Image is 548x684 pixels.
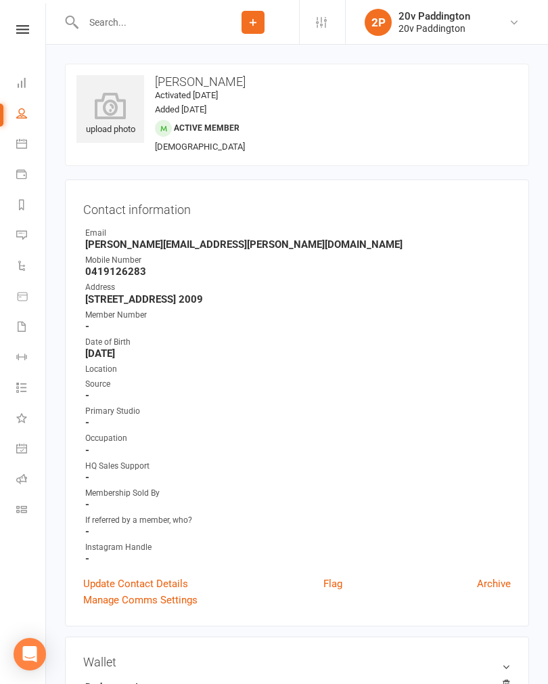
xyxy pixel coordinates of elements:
strong: - [85,389,511,402]
strong: [DATE] [85,347,511,360]
strong: - [85,320,511,333]
strong: 0419126283 [85,265,511,278]
a: What's New [16,404,47,435]
span: Active member [174,123,239,133]
input: Search... [79,13,207,32]
div: Instagram Handle [85,541,511,554]
a: Calendar [16,130,47,161]
time: Added [DATE] [155,104,206,114]
div: 2P [365,9,392,36]
a: Payments [16,161,47,191]
strong: - [85,553,511,565]
a: Product Sales [16,282,47,313]
div: upload photo [76,92,144,137]
strong: - [85,498,511,511]
div: Member Number [85,309,511,322]
div: Membership Sold By [85,487,511,500]
div: Open Intercom Messenger [14,638,46,670]
strong: - [85,471,511,484]
strong: - [85,444,511,456]
a: Dashboard [16,69,47,100]
div: Source [85,378,511,391]
a: Class kiosk mode [16,496,47,526]
div: Date of Birth [85,336,511,349]
strong: - [85,416,511,429]
div: Location [85,363,511,376]
a: Roll call kiosk mode [16,465,47,496]
div: Address [85,281,511,294]
a: Reports [16,191,47,221]
strong: [PERSON_NAME][EMAIL_ADDRESS][PERSON_NAME][DOMAIN_NAME] [85,238,511,251]
a: People [16,100,47,130]
strong: [STREET_ADDRESS] 2009 [85,293,511,305]
strong: - [85,526,511,538]
time: Activated [DATE] [155,90,218,100]
a: Archive [477,576,511,592]
div: If referred by a member, who? [85,514,511,527]
a: General attendance kiosk mode [16,435,47,465]
div: Email [85,227,511,240]
h3: Wallet [83,655,511,669]
div: Occupation [85,432,511,445]
h3: Contact information [83,198,511,217]
div: Mobile Number [85,254,511,267]
a: Update Contact Details [83,576,188,592]
h3: [PERSON_NAME] [76,75,518,89]
div: HQ Sales Support [85,460,511,473]
a: Flag [323,576,342,592]
a: Manage Comms Settings [83,592,198,608]
div: Primary Studio [85,405,511,418]
span: [DEMOGRAPHIC_DATA] [155,142,245,152]
div: 20v Paddington [398,22,470,35]
div: 20v Paddington [398,10,470,22]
